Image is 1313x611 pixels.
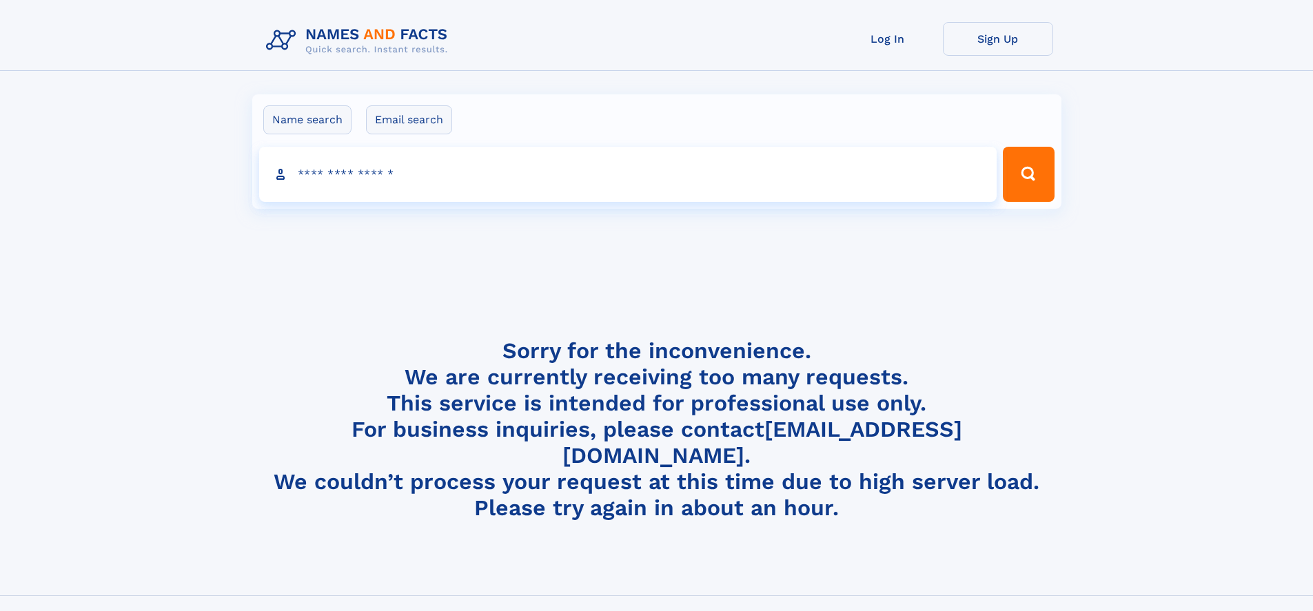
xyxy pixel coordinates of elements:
[833,22,943,56] a: Log In
[943,22,1053,56] a: Sign Up
[263,105,352,134] label: Name search
[366,105,452,134] label: Email search
[1003,147,1054,202] button: Search Button
[261,22,459,59] img: Logo Names and Facts
[259,147,997,202] input: search input
[562,416,962,468] a: [EMAIL_ADDRESS][DOMAIN_NAME]
[261,338,1053,521] h4: Sorry for the inconvenience. We are currently receiving too many requests. This service is intend...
